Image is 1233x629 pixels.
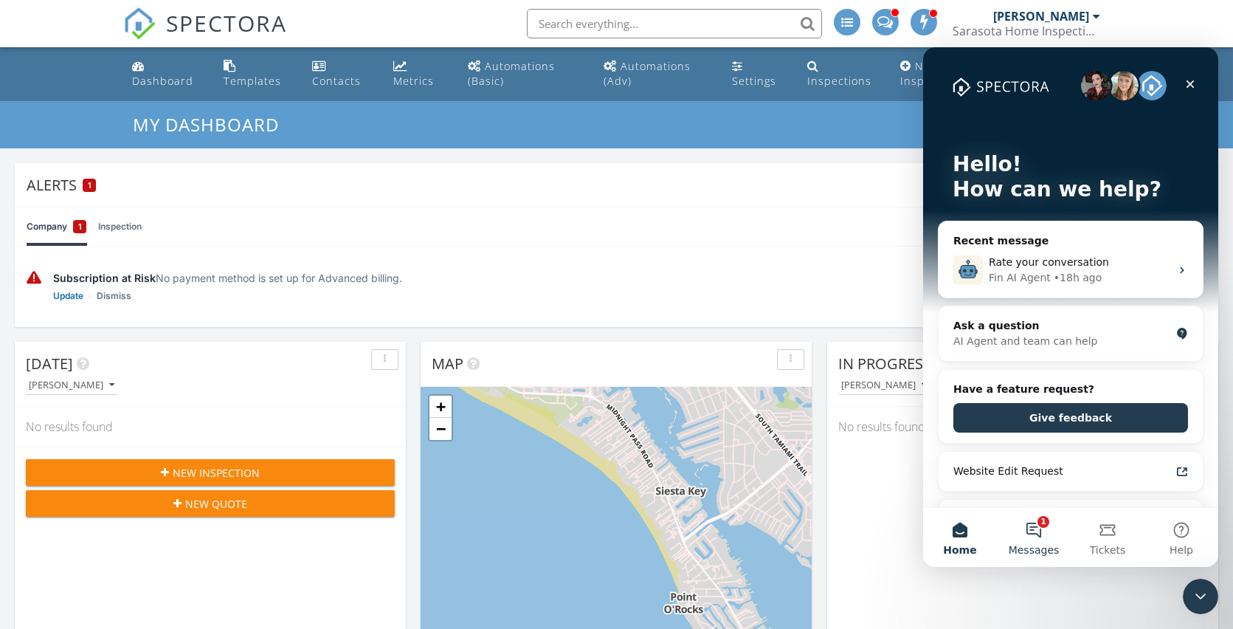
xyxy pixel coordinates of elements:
[97,289,131,303] a: Dismiss
[1183,579,1218,614] iframe: Intercom live chat
[173,465,260,481] span: New Inspection
[53,270,1161,286] div: No payment method is set up for Advanced billing.
[88,180,91,190] span: 1
[15,407,406,447] div: No results found
[123,20,287,51] a: SPECTORA
[726,53,790,95] a: Settings
[732,74,776,88] div: Settings
[827,407,1218,447] div: No results found
[312,74,361,88] div: Contacts
[993,9,1089,24] div: [PERSON_NAME]
[26,459,395,486] button: New Inspection
[841,380,927,391] div: [PERSON_NAME]
[123,7,156,40] img: The Best Home Inspection Software - Spectora
[53,272,156,284] span: Subscription at Risk
[224,74,281,88] div: Templates
[468,59,555,88] div: Automations (Basic)
[185,496,247,512] span: New Quote
[29,380,114,391] div: [PERSON_NAME]
[429,418,452,440] a: Zoom out
[900,59,959,88] div: New Inspection
[27,270,41,286] img: warning-336e3c8b2db1497d2c3c.svg
[432,354,463,374] span: Map
[604,59,691,88] div: Automations (Adv)
[27,207,86,246] a: Company
[98,207,142,246] a: Inspection
[78,219,82,234] span: 1
[126,53,206,95] a: Dashboard
[393,74,434,88] div: Metrics
[429,396,452,418] a: Zoom in
[527,9,822,38] input: Search everything...
[923,47,1218,567] iframe: Intercom live chat
[218,53,294,95] a: Templates
[838,376,930,396] button: [PERSON_NAME]
[387,53,450,95] a: Metrics
[26,354,73,374] span: [DATE]
[894,53,994,95] a: New Inspection
[133,112,291,137] a: My Dashboard
[26,376,117,396] button: [PERSON_NAME]
[953,24,1100,38] div: Sarasota Home Inspections
[306,53,376,95] a: Contacts
[166,7,287,38] span: SPECTORA
[598,53,714,95] a: Automations (Advanced)
[807,74,871,88] div: Inspections
[838,354,931,374] span: In Progress
[27,175,1186,195] div: Alerts
[132,74,193,88] div: Dashboard
[801,53,883,95] a: Inspections
[26,490,395,517] button: New Quote
[53,289,83,303] a: Update
[462,53,586,95] a: Automations (Basic)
